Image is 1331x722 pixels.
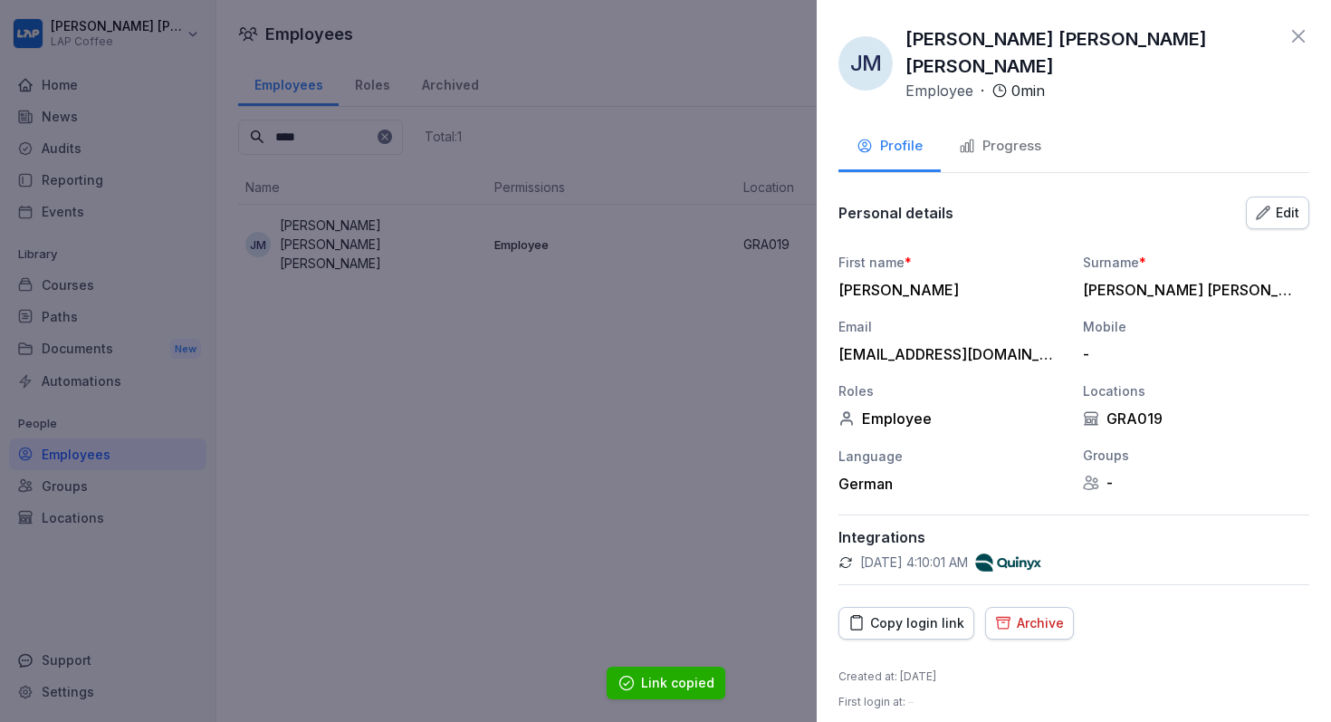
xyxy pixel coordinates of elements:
div: - [1083,474,1309,492]
div: GRA019 [1083,409,1309,428]
img: quinyx.png [975,554,1041,572]
button: Profile [838,123,941,172]
div: [PERSON_NAME] [838,281,1056,299]
div: Email [838,317,1065,336]
p: First login at : [838,694,914,710]
p: 0 min [1011,80,1045,101]
div: Progress [959,136,1041,157]
button: Edit [1246,197,1309,229]
p: [DATE] 4:10:01 AM [860,554,968,572]
div: Archive [995,613,1064,633]
div: Edit [1256,203,1299,223]
div: Locations [1083,381,1309,400]
div: Surname [1083,253,1309,272]
div: JM [838,36,893,91]
span: – [908,695,914,708]
div: [EMAIL_ADDRESS][DOMAIN_NAME] [838,345,1056,363]
div: Link copied [641,674,714,692]
div: Roles [838,381,1065,400]
div: Groups [1083,446,1309,465]
div: Mobile [1083,317,1309,336]
div: Employee [838,409,1065,428]
div: - [1083,345,1300,363]
div: First name [838,253,1065,272]
button: Copy login link [838,607,974,640]
p: [PERSON_NAME] [PERSON_NAME] [PERSON_NAME] [905,25,1278,80]
p: Personal details [838,204,953,222]
button: Progress [941,123,1059,172]
div: · [905,80,1045,101]
p: Integrations [838,528,1309,546]
div: Profile [857,136,923,157]
div: Language [838,447,1065,466]
p: Created at : [DATE] [838,669,936,685]
div: German [838,475,1065,493]
button: Archive [985,607,1074,640]
p: Employee [905,80,973,101]
div: [PERSON_NAME] [PERSON_NAME] [1083,281,1300,299]
div: Copy login link [848,613,964,633]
